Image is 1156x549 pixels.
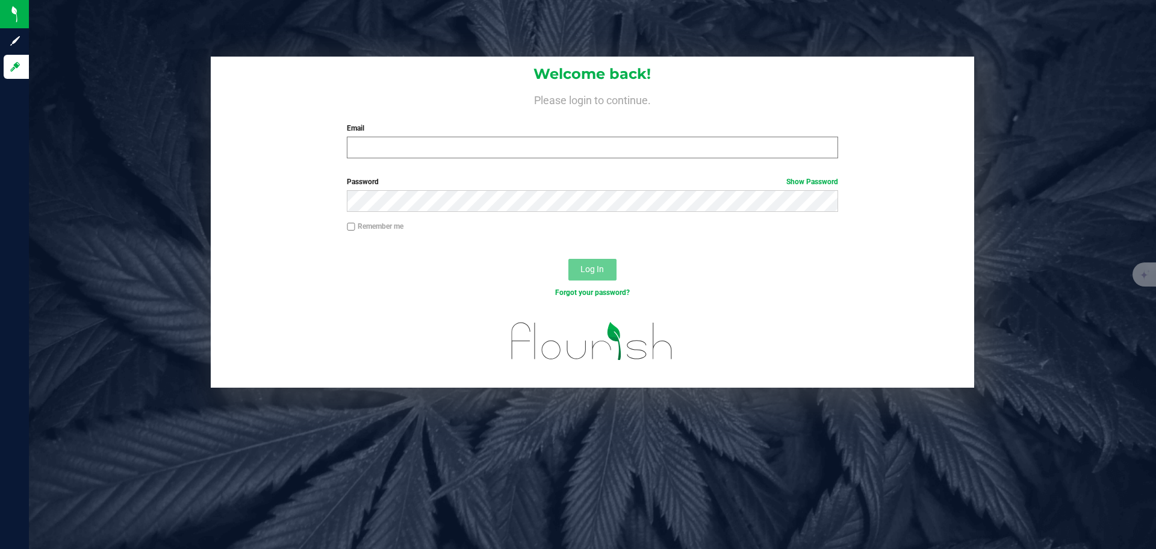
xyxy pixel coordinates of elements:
[568,259,617,281] button: Log In
[580,264,604,274] span: Log In
[347,223,355,231] input: Remember me
[347,123,837,134] label: Email
[555,288,630,297] a: Forgot your password?
[9,61,21,73] inline-svg: Log in
[786,178,838,186] a: Show Password
[9,35,21,47] inline-svg: Sign up
[347,178,379,186] span: Password
[347,221,403,232] label: Remember me
[497,311,688,372] img: flourish_logo.svg
[211,66,974,82] h1: Welcome back!
[211,91,974,106] h4: Please login to continue.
